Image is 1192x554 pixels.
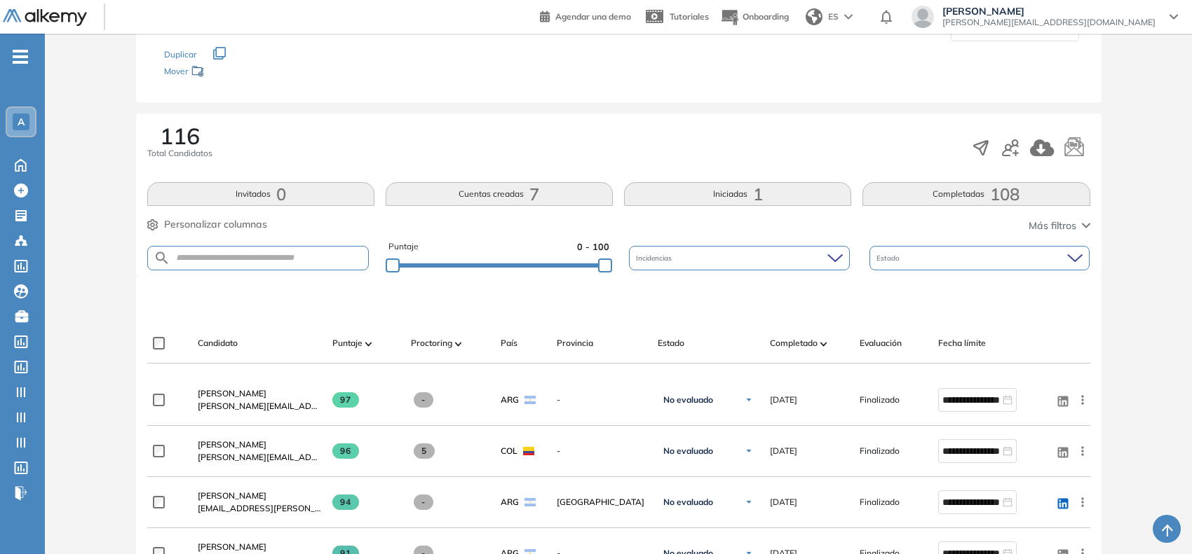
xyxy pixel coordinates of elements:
[411,337,452,349] span: Proctoring
[386,182,613,206] button: Cuentas creadas7
[577,240,609,254] span: 0 - 100
[164,49,196,60] span: Duplicar
[18,116,25,127] span: A
[1029,219,1090,233] button: Más filtros
[869,246,1090,270] div: Estado
[198,400,321,413] span: [PERSON_NAME][EMAIL_ADDRESS][PERSON_NAME][DOMAIN_NAME]
[13,55,28,58] i: -
[523,447,534,455] img: COL
[365,342,372,346] img: [missing "en.ARROW_ALT" translation]
[663,394,713,406] span: No evaluado
[332,443,360,459] span: 96
[806,8,822,25] img: world
[770,337,818,349] span: Completado
[820,342,827,346] img: [missing "en.ARROW_ALT" translation]
[636,253,675,263] span: Incidencias
[501,394,519,406] span: ARG
[332,392,360,408] span: 97
[663,497,713,508] span: No evaluado
[743,11,789,22] span: Onboarding
[663,445,713,457] span: No evaluado
[3,9,87,27] img: Logo
[720,2,789,32] button: Onboarding
[198,387,321,400] a: [PERSON_NAME]
[164,217,267,232] span: Personalizar columnas
[332,494,360,510] span: 94
[198,451,321,464] span: [PERSON_NAME][EMAIL_ADDRESS][PERSON_NAME][DOMAIN_NAME]
[670,11,709,22] span: Tutoriales
[942,6,1156,17] span: [PERSON_NAME]
[414,392,434,408] span: -
[524,396,536,404] img: ARG
[414,494,434,510] span: -
[844,14,853,20] img: arrow
[455,342,462,346] img: [missing "en.ARROW_ALT" translation]
[629,246,850,270] div: Incidencias
[160,125,200,147] span: 116
[942,17,1156,28] span: [PERSON_NAME][EMAIL_ADDRESS][DOMAIN_NAME]
[658,337,684,349] span: Estado
[147,147,212,160] span: Total Candidatos
[198,337,238,349] span: Candidato
[828,11,839,23] span: ES
[770,445,797,457] span: [DATE]
[198,490,266,501] span: [PERSON_NAME]
[860,496,900,508] span: Finalizado
[745,447,753,455] img: Ícono de flecha
[557,496,646,508] span: [GEOGRAPHIC_DATA]
[147,182,374,206] button: Invitados0
[501,337,517,349] span: País
[164,60,304,85] div: Mover
[1029,219,1076,233] span: Más filtros
[876,253,902,263] span: Estado
[745,396,753,404] img: Ícono de flecha
[938,337,986,349] span: Fecha límite
[860,445,900,457] span: Finalizado
[860,394,900,406] span: Finalizado
[198,438,321,451] a: [PERSON_NAME]
[147,217,267,232] button: Personalizar columnas
[555,11,631,22] span: Agendar una demo
[524,498,536,506] img: ARG
[860,337,902,349] span: Evaluación
[557,337,593,349] span: Provincia
[770,496,797,508] span: [DATE]
[198,541,266,552] span: [PERSON_NAME]
[198,541,321,553] a: [PERSON_NAME]
[198,502,321,515] span: [EMAIL_ADDRESS][PERSON_NAME][DOMAIN_NAME]
[557,394,646,406] span: -
[198,490,321,502] a: [PERSON_NAME]
[770,394,797,406] span: [DATE]
[745,498,753,506] img: Ícono de flecha
[198,439,266,450] span: [PERSON_NAME]
[154,249,170,267] img: SEARCH_ALT
[862,182,1090,206] button: Completadas108
[501,496,519,508] span: ARG
[388,240,419,254] span: Puntaje
[624,182,851,206] button: Iniciadas1
[414,443,435,459] span: 5
[540,7,631,24] a: Agendar una demo
[198,388,266,399] span: [PERSON_NAME]
[557,445,646,457] span: -
[501,445,517,457] span: COL
[332,337,363,349] span: Puntaje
